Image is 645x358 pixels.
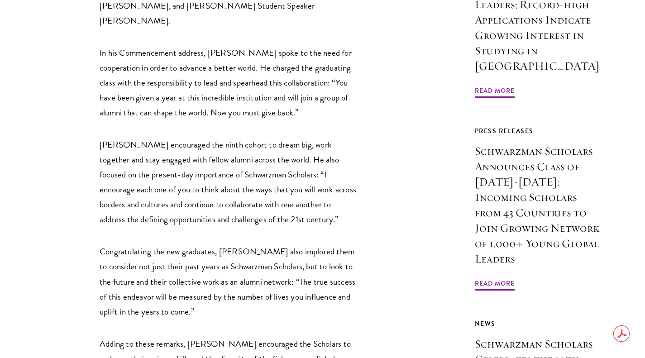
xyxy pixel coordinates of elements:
span: Read More [475,278,515,292]
div: News [475,318,600,329]
h3: Schwarzman Scholars Announces Class of [DATE]-[DATE]: Incoming Scholars from 43 Countries to Join... [475,143,600,267]
a: Press Releases Schwarzman Scholars Announces Class of [DATE]-[DATE]: Incoming Scholars from 43 Co... [475,125,600,292]
span: Read More [475,85,515,99]
p: Congratulating the new graduates, [PERSON_NAME] also implored them to consider not just their pas... [100,244,358,319]
p: In his Commencement address, [PERSON_NAME] spoke to the need for cooperation in order to advance ... [100,45,358,120]
p: [PERSON_NAME] encouraged the ninth cohort to dream big, work together and stay engaged with fello... [100,137,358,227]
div: Press Releases [475,125,600,137]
